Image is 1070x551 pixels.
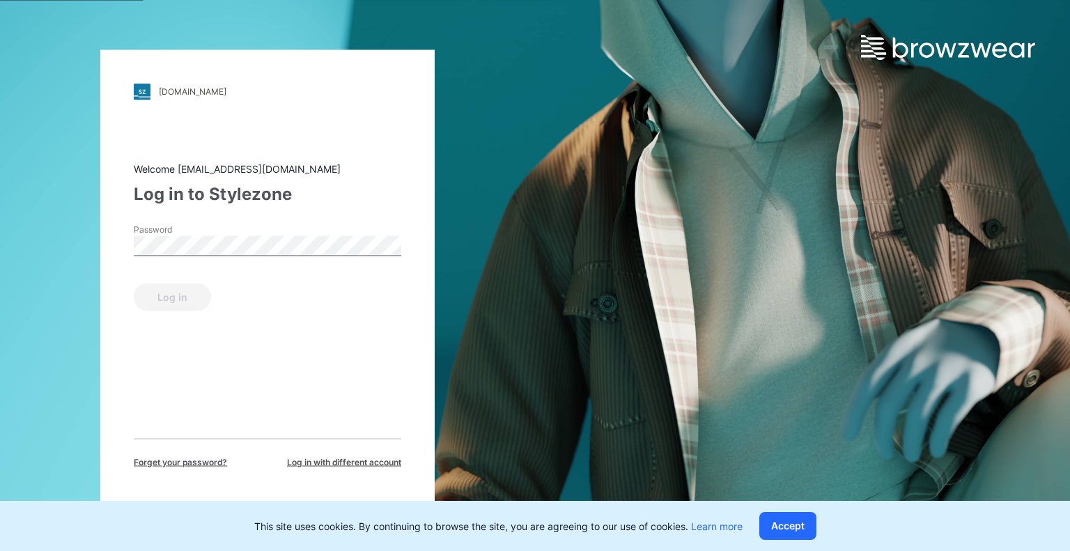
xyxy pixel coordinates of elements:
[159,86,226,97] div: [DOMAIN_NAME]
[691,520,743,532] a: Learn more
[254,519,743,534] p: This site uses cookies. By continuing to browse the site, you are agreeing to our use of cookies.
[134,181,401,206] div: Log in to Stylezone
[134,83,401,100] a: [DOMAIN_NAME]
[134,161,401,176] div: Welcome [EMAIL_ADDRESS][DOMAIN_NAME]
[134,223,231,235] label: Password
[759,512,816,540] button: Accept
[861,35,1035,60] img: browzwear-logo.e42bd6dac1945053ebaf764b6aa21510.svg
[134,83,150,100] img: stylezone-logo.562084cfcfab977791bfbf7441f1a819.svg
[287,456,401,468] span: Log in with different account
[134,456,227,468] span: Forget your password?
